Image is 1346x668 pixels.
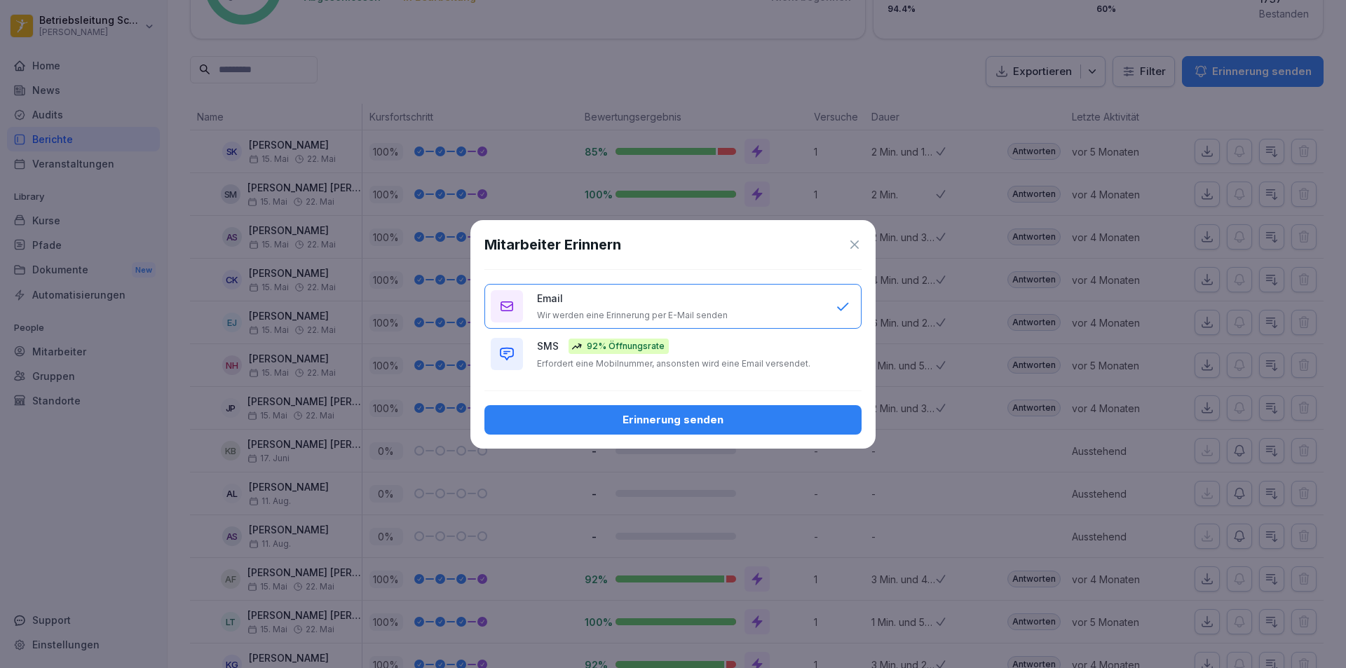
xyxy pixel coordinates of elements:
[496,412,850,428] div: Erinnerung senden
[484,234,621,255] h1: Mitarbeiter Erinnern
[484,405,862,435] button: Erinnerung senden
[537,291,563,306] p: Email
[537,339,559,353] p: SMS
[587,340,665,353] p: 92% Öffnungsrate
[537,310,728,321] p: Wir werden eine Erinnerung per E-Mail senden
[537,358,810,369] p: Erfordert eine Mobilnummer, ansonsten wird eine Email versendet.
